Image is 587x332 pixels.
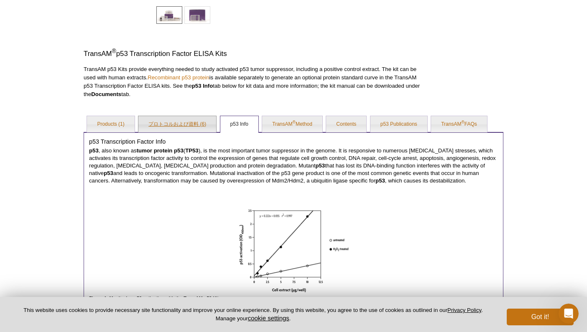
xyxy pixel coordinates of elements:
iframe: Intercom live chat [559,304,579,324]
img: Monitoring p53 activation [238,208,349,292]
h4: p53 Transcription Factor Info [89,138,498,145]
a: Products (1) [87,116,134,133]
p: This website uses cookies to provide necessary site functionality and improve your online experie... [13,307,493,322]
strong: tumor protein p53 [137,147,184,154]
a: Privacy Policy [447,307,481,313]
a: p53 Info [220,116,258,133]
sup: ® [293,120,296,124]
h5: Figure 1: Monitoring p53 activation with the TransAM p53 Kit. [89,294,498,302]
button: Got it! [507,309,574,325]
a: プロトコルおよび資料 (6) [138,116,216,133]
strong: p53 Info [192,83,213,89]
h3: TransAM p53 Transcription Factor ELISA Kits [84,49,424,59]
sup: ® [112,48,116,55]
b: p53 [89,147,99,154]
b: p53 [315,162,325,169]
a: TransAM®Method [262,116,322,133]
p: TransAM p53 Kits provide everything needed to study activated p53 tumor suppressor, including a p... [84,65,424,99]
a: p53 Publications [370,116,427,133]
button: cookie settings [248,314,289,322]
strong: TP53 [185,147,199,154]
p: , also known as ( ), is the most important tumor suppressor in the genome. It is responsive to nu... [89,147,498,185]
a: Contents [326,116,366,133]
a: TransAM®FAQs [431,116,487,133]
strong: Documents [91,91,121,97]
a: Recombinant p53 protein [148,74,209,81]
sup: ® [461,120,464,124]
b: p53 [104,170,113,176]
b: p53 [375,177,385,184]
